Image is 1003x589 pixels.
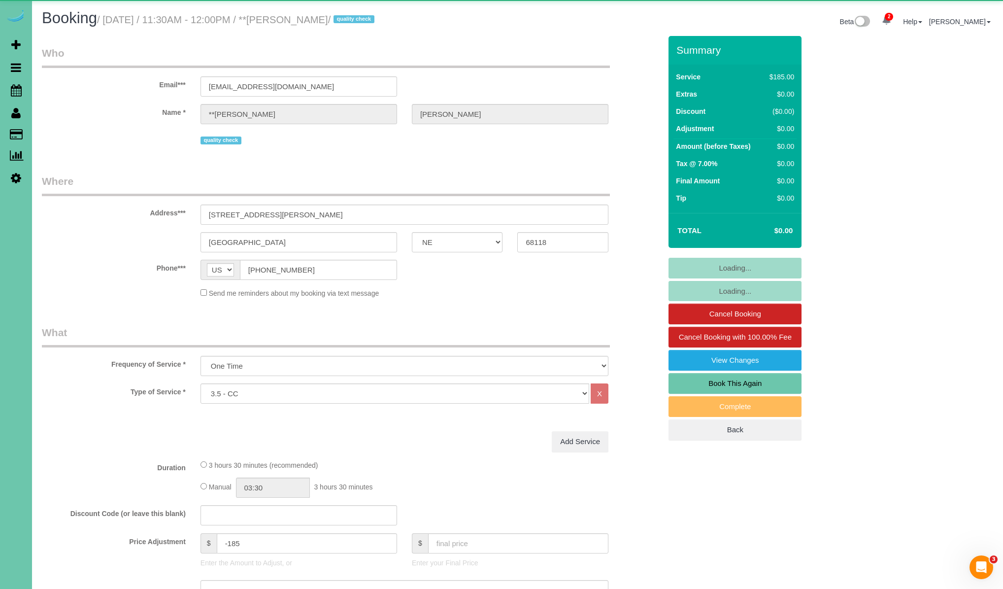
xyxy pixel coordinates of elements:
label: Tax @ 7.00% [676,159,717,169]
span: / [328,14,377,25]
a: [PERSON_NAME] [929,18,991,26]
iframe: Intercom live chat [970,555,993,579]
span: 3 hours 30 minutes (recommended) [209,461,318,469]
label: Discount Code (or leave this blank) [34,505,193,519]
label: Duration [34,459,193,473]
span: quality check [201,137,241,144]
span: Manual [209,483,232,491]
span: $ [412,533,428,554]
small: / [DATE] / 11:30AM - 12:00PM / **[PERSON_NAME] [97,14,377,25]
div: $0.00 [766,176,794,186]
h4: $0.00 [745,227,793,235]
input: final price [428,533,608,554]
h3: Summary [676,44,797,56]
label: Tip [676,193,686,203]
a: Add Service [552,431,608,452]
a: Help [903,18,922,26]
label: Type of Service * [34,383,193,397]
img: Automaid Logo [6,10,26,24]
div: $0.00 [766,124,794,134]
span: Booking [42,9,97,27]
p: Enter your Final Price [412,558,608,568]
label: Service [676,72,701,82]
span: Cancel Booking with 100.00% Fee [679,333,792,341]
img: New interface [854,16,870,29]
div: $185.00 [766,72,794,82]
a: Beta [840,18,870,26]
legend: Where [42,174,610,196]
a: 2 [877,10,896,32]
label: Final Amount [676,176,720,186]
legend: What [42,325,610,347]
span: 2 [885,13,893,21]
legend: Who [42,46,610,68]
span: $ [201,533,217,554]
a: Cancel Booking [669,304,802,324]
span: 3 hours 30 minutes [314,483,372,491]
div: $0.00 [766,159,794,169]
div: ($0.00) [766,106,794,116]
label: Discount [676,106,705,116]
span: 3 [990,555,998,563]
a: View Changes [669,350,802,371]
div: $0.00 [766,141,794,151]
a: Back [669,419,802,440]
label: Frequency of Service * [34,356,193,369]
label: Name * [34,104,193,117]
label: Amount (before Taxes) [676,141,750,151]
span: Send me reminders about my booking via text message [209,289,379,297]
label: Adjustment [676,124,714,134]
label: Price Adjustment [34,533,193,547]
a: Book This Again [669,373,802,394]
strong: Total [677,226,702,235]
label: Extras [676,89,697,99]
a: Cancel Booking with 100.00% Fee [669,327,802,347]
p: Enter the Amount to Adjust, or [201,558,397,568]
div: $0.00 [766,89,794,99]
div: $0.00 [766,193,794,203]
span: quality check [334,15,374,23]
